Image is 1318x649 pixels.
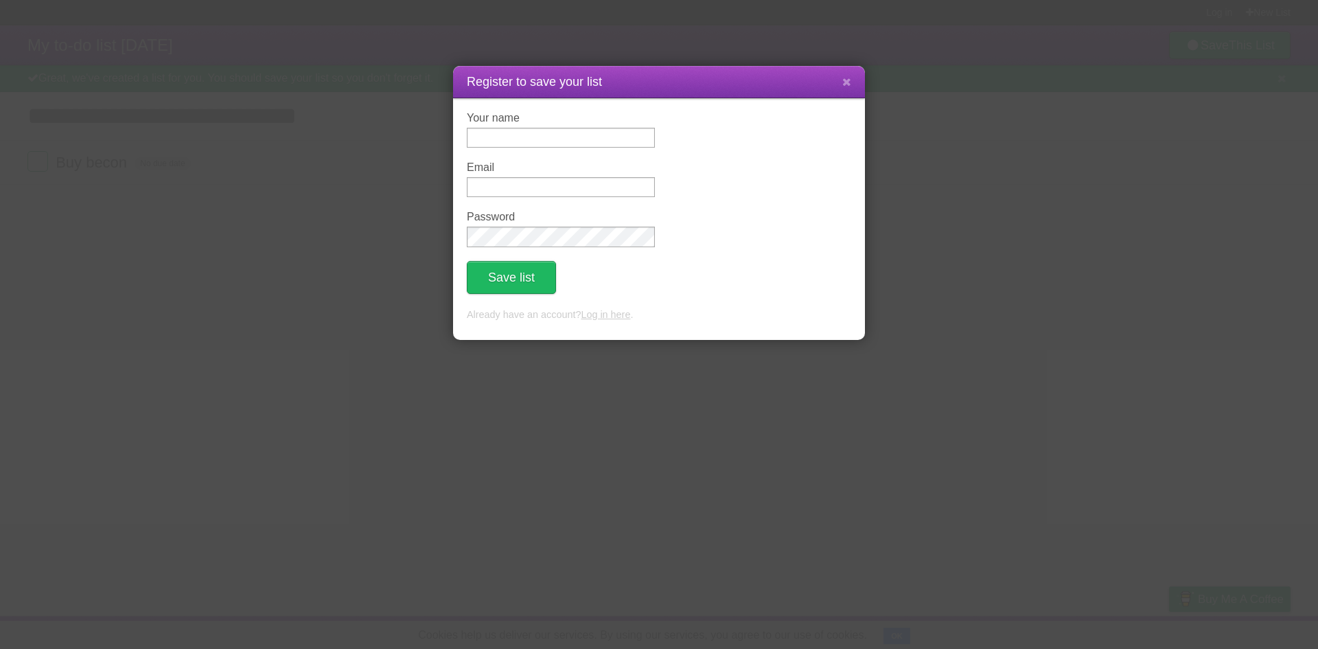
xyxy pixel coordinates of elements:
button: Save list [467,261,556,294]
label: Your name [467,112,655,124]
label: Password [467,211,655,223]
h1: Register to save your list [467,73,851,91]
p: Already have an account? . [467,308,851,323]
a: Log in here [581,309,630,320]
label: Email [467,161,655,174]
